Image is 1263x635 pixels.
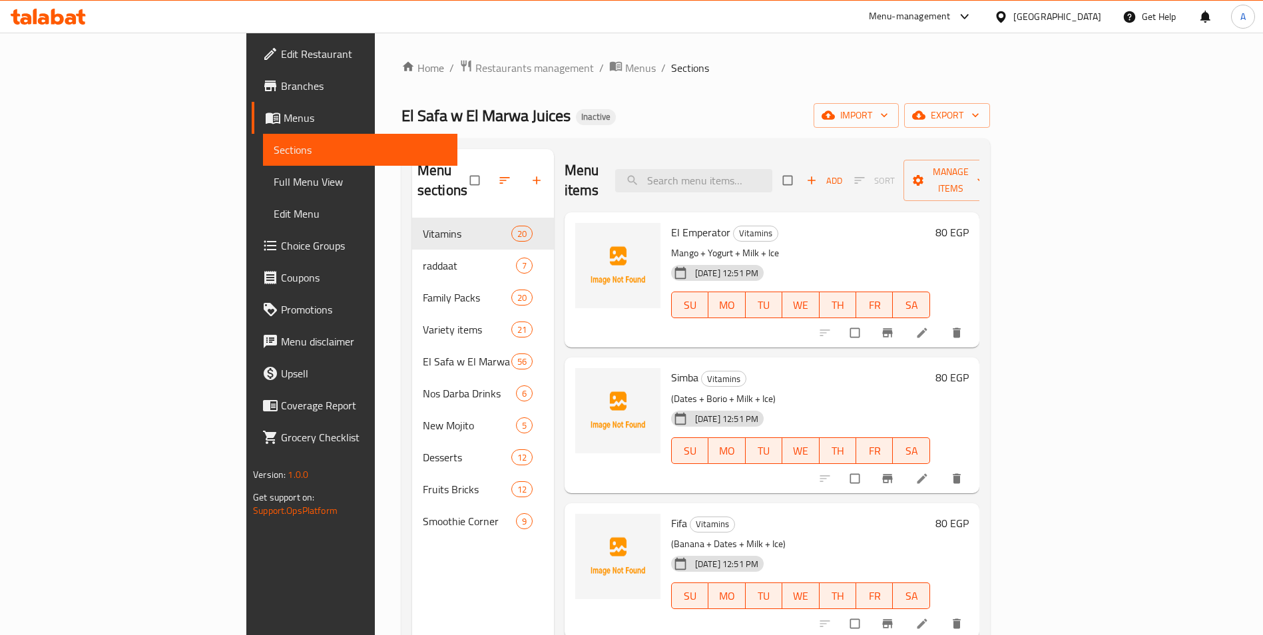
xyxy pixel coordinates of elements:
[281,365,447,381] span: Upsell
[671,513,687,533] span: Fifa
[512,355,532,368] span: 56
[942,464,974,493] button: delete
[281,333,447,349] span: Menu disclaimer
[423,513,516,529] span: Smoothie Corner
[708,292,745,318] button: MO
[856,292,893,318] button: FR
[690,517,735,532] div: Vitamins
[423,385,516,401] span: Nos Darba Drinks
[788,586,814,606] span: WE
[252,70,457,102] a: Branches
[423,449,511,465] span: Desserts
[423,290,511,306] span: Family Packs
[788,441,814,461] span: WE
[690,558,764,570] span: [DATE] 12:51 PM
[412,473,554,505] div: Fruits Bricks12
[423,226,511,242] span: Vitamins
[714,296,740,315] span: MO
[490,166,522,195] span: Sort sections
[873,464,905,493] button: Branch-specific-item
[252,357,457,389] a: Upsell
[775,168,803,193] span: Select section
[825,441,851,461] span: TH
[914,164,987,197] span: Manage items
[263,198,457,230] a: Edit Menu
[806,173,842,188] span: Add
[1013,9,1101,24] div: [GEOGRAPHIC_DATA]
[575,368,660,453] img: Simba
[609,59,656,77] a: Menus
[862,441,887,461] span: FR
[820,582,856,609] button: TH
[782,292,819,318] button: WE
[898,586,924,606] span: SA
[412,345,554,377] div: El Safa w El Marwa Juices56
[677,441,703,461] span: SU
[825,586,851,606] span: TH
[252,262,457,294] a: Coupons
[576,111,616,122] span: Inactive
[423,258,516,274] span: raddaat
[782,437,819,464] button: WE
[281,46,447,62] span: Edit Restaurant
[517,515,532,528] span: 9
[253,489,314,506] span: Get support on:
[862,586,887,606] span: FR
[751,296,777,315] span: TU
[942,318,974,347] button: delete
[677,296,703,315] span: SU
[746,437,782,464] button: TU
[702,371,746,387] span: Vitamins
[576,109,616,125] div: Inactive
[915,472,931,485] a: Edit menu item
[281,238,447,254] span: Choice Groups
[252,389,457,421] a: Coverage Report
[401,59,990,77] nav: breadcrumb
[690,413,764,425] span: [DATE] 12:51 PM
[281,397,447,413] span: Coverage Report
[281,78,447,94] span: Branches
[516,513,533,529] div: items
[263,166,457,198] a: Full Menu View
[423,353,511,369] span: El Safa w El Marwa Juices
[423,417,516,433] span: New Mojito
[401,101,571,130] span: El Safa w El Marwa Juices
[253,466,286,483] span: Version:
[803,170,846,191] span: Add item
[935,368,969,387] h6: 80 EGP
[252,325,457,357] a: Menu disclaimer
[516,258,533,274] div: items
[893,292,929,318] button: SA
[599,60,604,76] li: /
[516,417,533,433] div: items
[734,226,778,241] span: Vitamins
[671,292,708,318] button: SU
[701,371,746,387] div: Vitamins
[511,481,533,497] div: items
[820,292,856,318] button: TH
[788,296,814,315] span: WE
[412,212,554,542] nav: Menu sections
[873,318,905,347] button: Branch-specific-item
[511,321,533,337] div: items
[575,514,660,599] img: Fifa
[412,441,554,473] div: Desserts12
[842,466,870,491] span: Select to update
[625,60,656,76] span: Menus
[517,260,532,272] span: 7
[714,586,740,606] span: MO
[284,110,447,126] span: Menus
[661,60,666,76] li: /
[671,60,709,76] span: Sections
[733,226,778,242] div: Vitamins
[462,168,490,193] span: Select all sections
[252,421,457,453] a: Grocery Checklist
[512,323,532,336] span: 21
[423,481,511,497] div: Fruits Bricks
[903,160,998,201] button: Manage items
[517,419,532,432] span: 5
[708,437,745,464] button: MO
